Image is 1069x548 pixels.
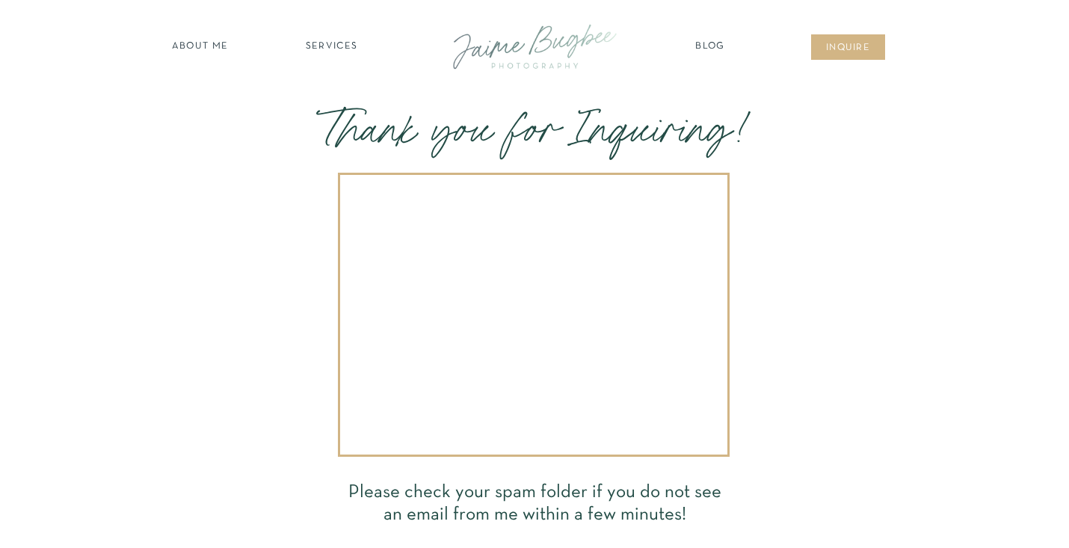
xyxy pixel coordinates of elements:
[321,99,767,168] p: Thank you for Inquiring!
[348,481,721,523] p: Please check your spam folder if you do not see an email from me within a few minutes!
[167,40,232,55] a: about ME
[353,185,714,443] iframe: JCRpX58pCY0
[691,40,729,55] a: Blog
[818,41,878,56] a: inqUIre
[289,40,374,55] a: SERVICES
